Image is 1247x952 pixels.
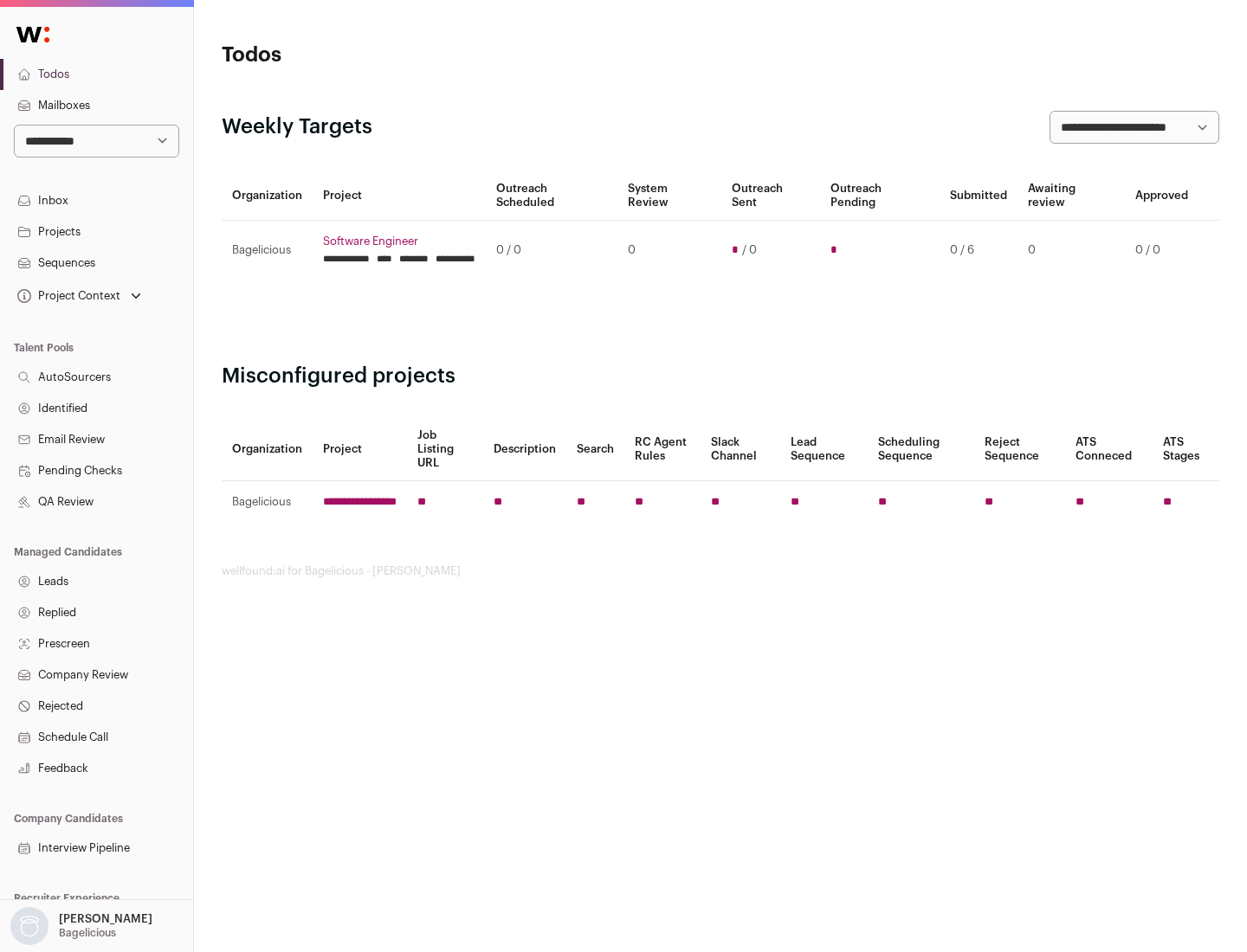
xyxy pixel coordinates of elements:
th: ATS Conneced [1065,418,1152,481]
th: Search [566,418,624,481]
th: Outreach Pending [820,171,939,221]
button: Open dropdown [14,284,145,308]
img: Wellfound [7,17,59,52]
th: Approved [1125,171,1199,221]
h2: Misconfigured projects [222,363,1219,390]
th: System Review [617,171,720,221]
button: Open dropdown [7,907,156,945]
th: ATS Stages [1153,418,1219,481]
th: RC Agent Rules [624,418,700,481]
h2: Weekly Targets [222,113,372,141]
th: Project [313,171,486,221]
td: Bagelicious [222,481,313,524]
td: 0 [617,221,720,280]
footer: wellfound:ai for Bagelicious - [PERSON_NAME] [222,564,1219,578]
p: [PERSON_NAME] [59,912,152,926]
span: / 0 [742,243,757,257]
th: Job Listing URL [407,418,483,481]
th: Outreach Scheduled [486,171,617,221]
th: Reject Sequence [974,418,1066,481]
td: 0 [1018,221,1125,280]
th: Slack Channel [701,418,780,481]
th: Scheduling Sequence [868,418,974,481]
a: Software Engineer [323,235,475,248]
th: Submitted [940,171,1018,221]
td: 0 / 0 [1125,221,1199,280]
p: Bagelicious [59,926,116,940]
td: 0 / 6 [940,221,1018,280]
td: 0 / 0 [486,221,617,280]
th: Project [313,418,407,481]
h1: Todos [222,42,554,69]
div: Project Context [14,289,120,303]
th: Lead Sequence [780,418,868,481]
th: Description [483,418,566,481]
img: nopic.png [10,907,48,945]
th: Awaiting review [1018,171,1125,221]
td: Bagelicious [222,221,313,280]
th: Outreach Sent [721,171,821,221]
th: Organization [222,171,313,221]
th: Organization [222,418,313,481]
